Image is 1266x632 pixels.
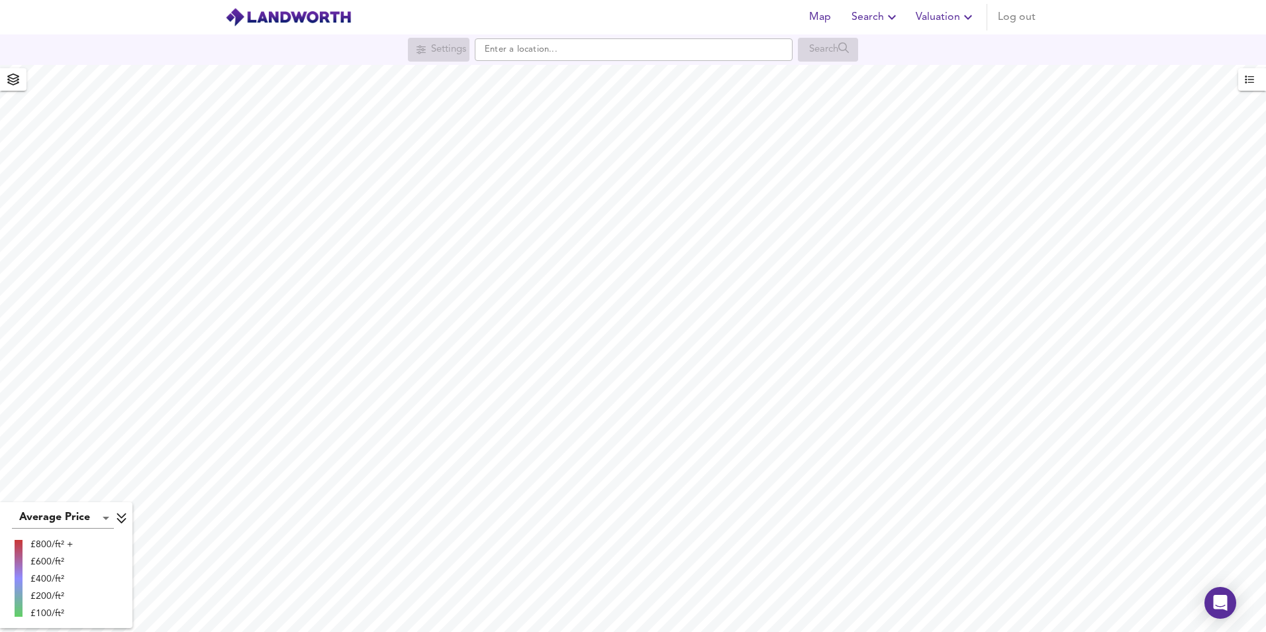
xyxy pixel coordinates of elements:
[852,8,900,26] span: Search
[30,590,73,603] div: £200/ft²
[798,38,858,62] div: Search for a location first or explore the map
[1204,587,1236,619] div: Open Intercom Messenger
[408,38,469,62] div: Search for a location first or explore the map
[12,507,114,529] div: Average Price
[30,555,73,568] div: £600/ft²
[998,8,1036,26] span: Log out
[30,538,73,551] div: £800/ft² +
[846,4,905,30] button: Search
[910,4,981,30] button: Valuation
[799,4,841,30] button: Map
[475,38,793,61] input: Enter a location...
[916,8,976,26] span: Valuation
[30,572,73,586] div: £400/ft²
[30,607,73,620] div: £100/ft²
[993,4,1041,30] button: Log out
[804,8,836,26] span: Map
[225,7,352,27] img: logo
